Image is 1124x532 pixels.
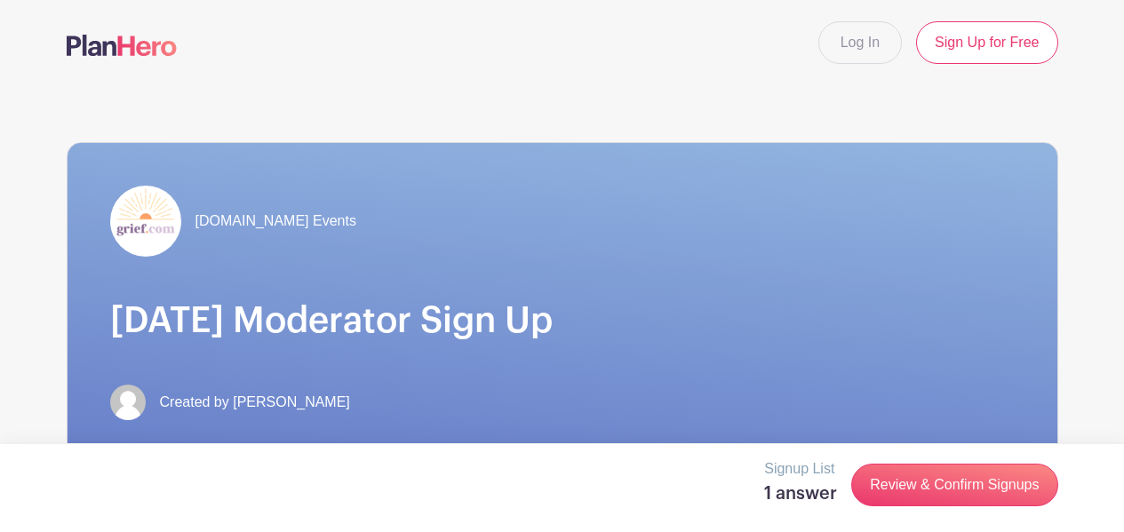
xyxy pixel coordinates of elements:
h1: [DATE] Moderator Sign Up [110,299,1015,342]
img: default-ce2991bfa6775e67f084385cd625a349d9dcbb7a52a09fb2fda1e96e2d18dcdb.png [110,385,146,420]
a: Log In [818,21,902,64]
img: grief-logo-planhero.png [110,186,181,257]
a: Sign Up for Free [916,21,1057,64]
span: Created by [PERSON_NAME] [160,392,350,413]
span: [DOMAIN_NAME] Events [195,210,356,232]
p: Signup List [764,458,837,480]
h5: 1 answer [764,483,837,504]
img: logo-507f7623f17ff9eddc593b1ce0a138ce2505c220e1c5a4e2b4648c50719b7d32.svg [67,35,177,56]
a: Review & Confirm Signups [851,464,1057,506]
